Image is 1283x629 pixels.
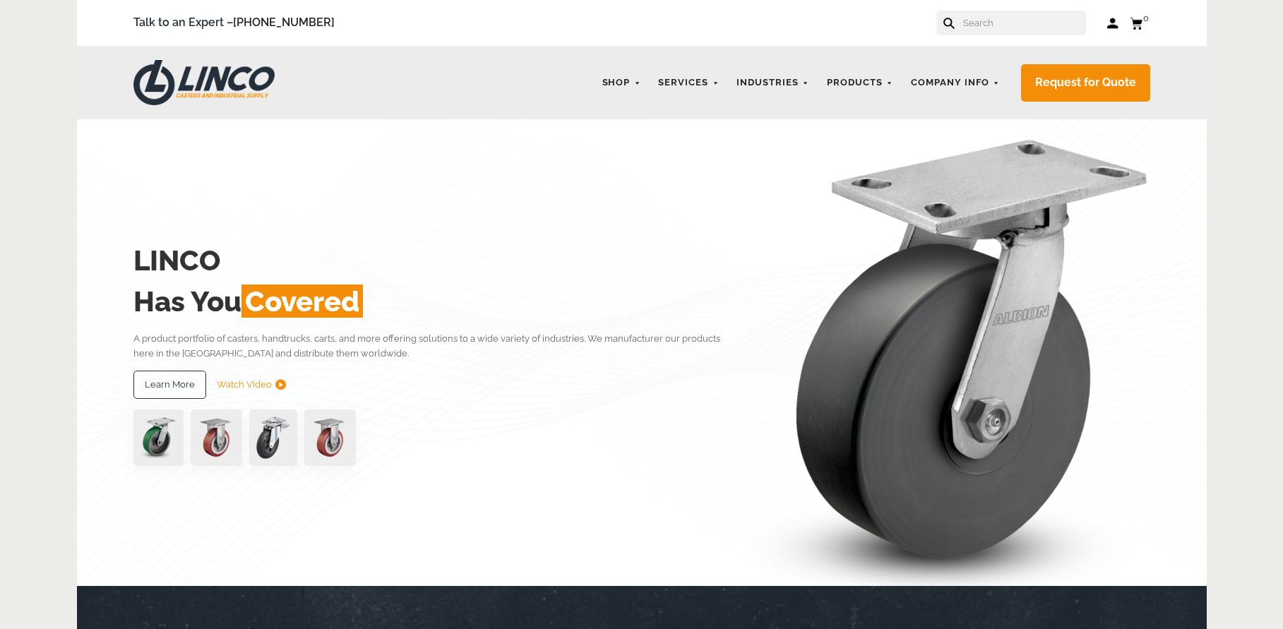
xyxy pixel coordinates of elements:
[729,69,816,97] a: Industries
[745,119,1150,586] img: linco_caster
[133,13,335,32] span: Talk to an Expert –
[304,409,356,466] img: capture-59611-removebg-preview-1.png
[241,284,363,318] span: Covered
[1130,14,1150,32] a: 0
[904,69,1007,97] a: Company Info
[1021,64,1150,102] a: Request for Quote
[133,240,741,281] h2: LINCO
[249,409,297,466] img: lvwpp200rst849959jpg-30522-removebg-preview-1.png
[133,371,206,399] a: Learn More
[820,69,900,97] a: Products
[133,331,741,361] p: A product portfolio of casters, handtrucks, carts, and more offering solutions to a wide variety ...
[217,371,286,399] a: Watch Video
[133,281,741,322] h2: Has You
[1143,13,1149,23] span: 0
[133,60,275,105] img: LINCO CASTERS & INDUSTRIAL SUPPLY
[275,379,286,390] img: subtract.png
[233,16,335,29] a: [PHONE_NUMBER]
[962,11,1086,35] input: Search
[133,409,184,466] img: pn3orx8a-94725-1-1-.png
[651,69,726,97] a: Services
[1107,16,1119,30] a: Log in
[191,409,242,466] img: capture-59611-removebg-preview-1.png
[595,69,648,97] a: Shop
